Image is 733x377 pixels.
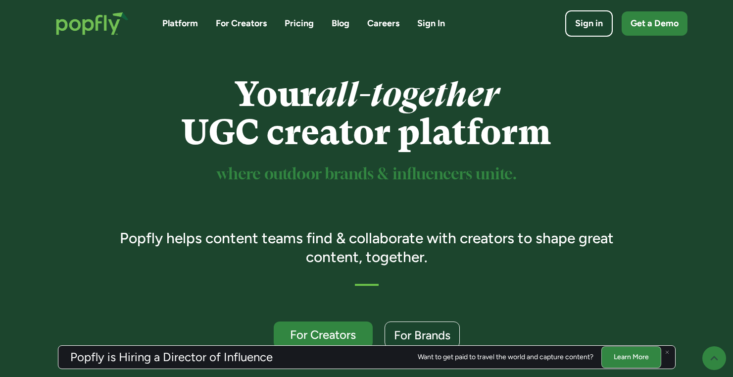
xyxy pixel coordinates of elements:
[385,322,460,348] a: For Brands
[316,74,499,114] em: all-together
[418,353,593,361] div: Want to get paid to travel the world and capture content?
[622,11,687,36] a: Get a Demo
[601,346,661,368] a: Learn More
[217,167,517,182] sup: where outdoor brands & influencers unite.
[631,17,679,30] div: Get a Demo
[162,17,198,30] a: Platform
[105,75,628,152] h1: Your UGC creator platform
[417,17,445,30] a: Sign In
[70,351,273,363] h3: Popfly is Hiring a Director of Influence
[332,17,349,30] a: Blog
[565,10,613,37] a: Sign in
[367,17,399,30] a: Careers
[274,322,373,348] a: For Creators
[105,229,628,266] h3: Popfly helps content teams find & collaborate with creators to shape great content, together.
[394,329,450,341] div: For Brands
[283,328,364,341] div: For Creators
[216,17,267,30] a: For Creators
[575,17,603,30] div: Sign in
[285,17,314,30] a: Pricing
[46,2,139,45] a: home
